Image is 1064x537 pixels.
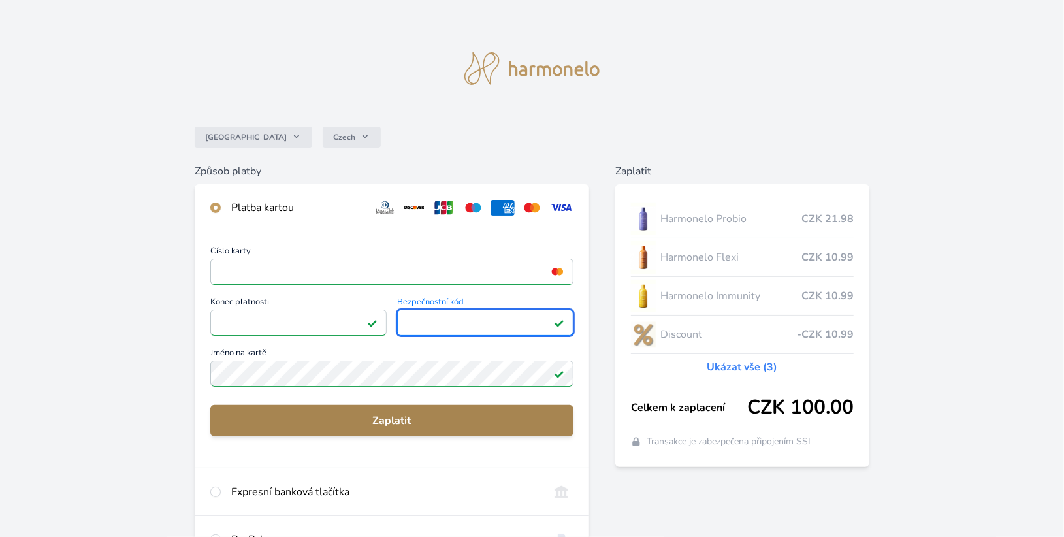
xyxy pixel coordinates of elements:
[549,484,573,500] img: onlineBanking_CZ.svg
[210,405,573,436] button: Zaplatit
[373,200,397,216] img: diners.svg
[661,327,797,342] span: Discount
[216,314,381,332] iframe: Iframe pro datum vypršení platnosti
[631,203,656,235] img: CLEAN_PROBIO_se_stinem_x-lo.jpg
[661,288,801,304] span: Harmonelo Immunity
[367,317,378,328] img: Platné pole
[333,132,355,142] span: Czech
[631,241,656,274] img: CLEAN_FLEXI_se_stinem_x-hi_(1)-lo.jpg
[323,127,381,148] button: Czech
[397,298,573,310] span: Bezpečnostní kód
[210,349,573,361] span: Jméno na kartě
[402,200,427,216] img: discover.svg
[195,163,589,179] h6: Způsob platby
[554,368,564,379] img: Platné pole
[464,52,600,85] img: logo.svg
[520,200,544,216] img: mc.svg
[747,396,854,419] span: CZK 100.00
[549,266,566,278] img: mc
[554,317,564,328] img: Platné pole
[801,250,854,265] span: CZK 10.99
[797,327,854,342] span: -CZK 10.99
[661,211,801,227] span: Harmonelo Probio
[195,127,312,148] button: [GEOGRAPHIC_DATA]
[491,200,515,216] img: amex.svg
[801,211,854,227] span: CZK 21.98
[432,200,456,216] img: jcb.svg
[647,435,813,448] span: Transakce je zabezpečena připojením SSL
[210,247,573,259] span: Číslo karty
[231,200,363,216] div: Platba kartou
[231,484,539,500] div: Expresní banková tlačítka
[631,400,747,415] span: Celkem k zaplacení
[549,200,573,216] img: visa.svg
[205,132,287,142] span: [GEOGRAPHIC_DATA]
[221,413,563,429] span: Zaplatit
[615,163,869,179] h6: Zaplatit
[661,250,801,265] span: Harmonelo Flexi
[461,200,485,216] img: maestro.svg
[707,359,777,375] a: Ukázat vše (3)
[631,280,656,312] img: IMMUNITY_se_stinem_x-lo.jpg
[210,298,387,310] span: Konec platnosti
[801,288,854,304] span: CZK 10.99
[403,314,568,332] iframe: Iframe pro bezpečnostní kód
[210,361,573,387] input: Jméno na kartěPlatné pole
[631,318,656,351] img: discount-lo.png
[216,263,568,281] iframe: Iframe pro číslo karty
